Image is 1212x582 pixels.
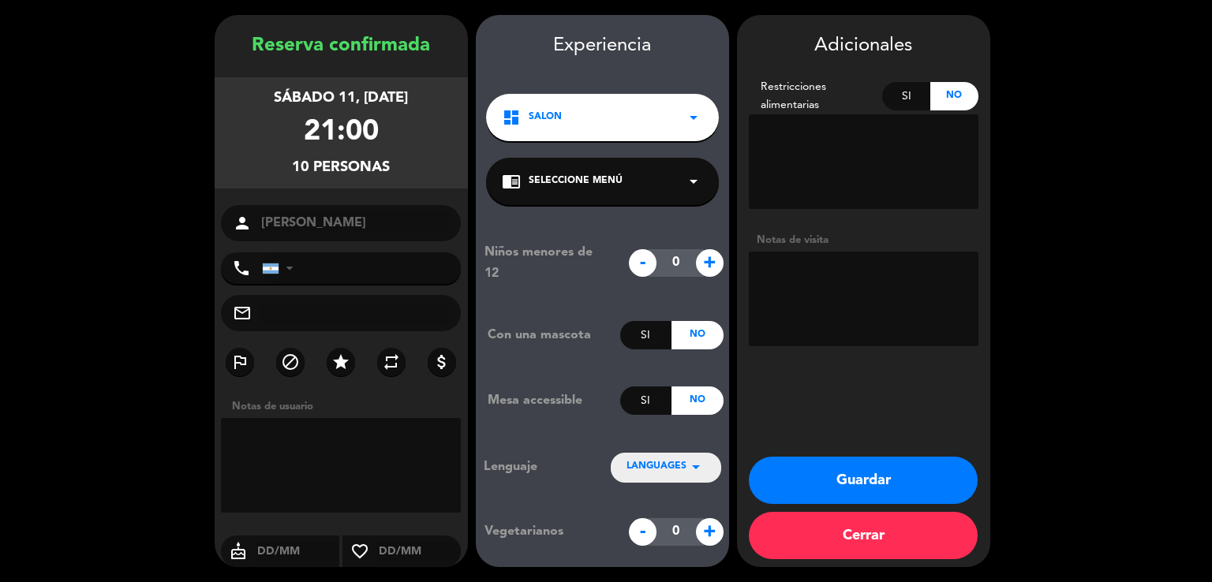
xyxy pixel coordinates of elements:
[476,390,620,411] div: Mesa accessible
[882,82,930,110] div: Si
[256,542,340,561] input: DD/MM
[502,108,521,127] i: dashboard
[432,353,451,371] i: attach_money
[502,172,521,191] i: chrome_reader_mode
[749,31,978,62] div: Adicionales
[484,457,585,477] div: Lenguaje
[629,518,656,546] span: -
[230,353,249,371] i: outlined_flag
[382,353,401,371] i: repeat
[377,542,462,561] input: DD/MM
[696,518,724,546] span: +
[224,398,468,415] div: Notas de usuario
[331,353,350,371] i: star
[281,353,300,371] i: block
[684,108,703,127] i: arrow_drop_down
[620,321,671,349] div: Si
[686,457,705,476] i: arrow_drop_down
[620,386,671,415] div: Si
[749,78,883,114] div: Restricciones alimentarias
[342,542,377,561] i: favorite_border
[529,110,562,125] span: SALON
[292,156,390,179] div: 10 personas
[476,31,729,62] div: Experiencia
[233,214,252,233] i: person
[221,542,256,561] i: cake
[232,259,251,278] i: phone
[749,512,978,559] button: Cerrar
[274,87,408,110] div: sábado 11, [DATE]
[671,386,723,415] div: No
[304,110,379,156] div: 21:00
[233,304,252,323] i: mail_outline
[696,249,724,277] span: +
[476,325,620,345] div: Con una mascota
[473,521,620,542] div: Vegetarianos
[671,321,723,349] div: No
[473,242,620,283] div: Niños menores de 12
[263,253,299,283] div: Argentina: +54
[930,82,978,110] div: No
[627,459,686,475] span: LANGUAGES
[684,172,703,191] i: arrow_drop_down
[215,31,468,62] div: Reserva confirmada
[749,457,978,504] button: Guardar
[749,232,978,248] div: Notas de visita
[629,249,656,277] span: -
[529,173,623,189] span: Seleccione Menú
